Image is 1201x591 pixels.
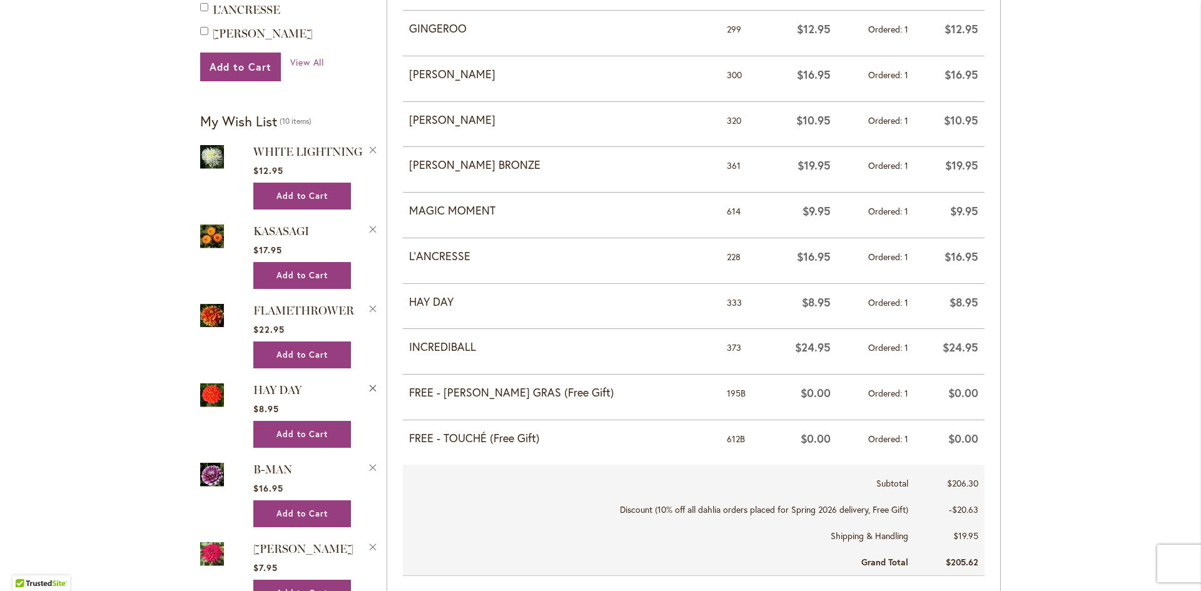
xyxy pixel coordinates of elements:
a: HAY DAY [253,383,302,397]
span: $12.95 [253,164,283,176]
td: 373 [721,329,766,375]
span: Ordered [868,159,905,171]
span: $9.95 [803,203,831,218]
span: $19.95 [798,158,831,173]
strong: HAY DAY [409,294,714,310]
span: Add to Cart [210,60,271,73]
span: $24.95 [795,340,831,355]
button: Add to Cart [253,500,351,527]
span: $16.95 [253,482,283,494]
th: Shipping & Handling [403,523,914,549]
img: KASASAGI [200,222,224,250]
a: WHITE LIGHTNING [253,145,362,159]
button: Add to Cart [253,341,351,368]
strong: MAGIC MOMENT [409,203,714,219]
a: L'ANCRESSE [213,3,280,17]
img: HAY DAY [200,381,224,409]
span: $17.95 [253,244,282,256]
button: Add to Cart [200,53,281,81]
span: $0.00 [801,385,831,400]
img: B-MAN [200,460,224,488]
a: FLAMETHROWER [253,304,354,318]
span: $16.95 [945,249,978,264]
span: $0.00 [801,431,831,446]
span: $8.95 [950,295,978,310]
span: Ordered [868,205,905,217]
a: WHITE LIGHTNING [200,143,224,173]
td: 333 [721,283,766,329]
span: $19.95 [945,158,978,173]
span: Ordered [868,251,905,263]
span: 1 [905,296,908,308]
strong: [PERSON_NAME] BRONZE [409,157,714,173]
span: 1 [905,205,908,217]
th: Discount (10% off all dahlia orders placed for Spring 2026 delivery, Free Gift) [403,497,914,523]
a: B-MAN [253,463,292,477]
a: View All [290,56,325,69]
span: 1 [905,387,908,399]
span: Ordered [868,387,905,399]
a: [PERSON_NAME] [253,542,353,556]
span: $10.95 [944,113,978,128]
span: Add to Cart [276,429,328,440]
a: MATILDA HUSTON [200,540,224,570]
img: MATILDA HUSTON [200,540,224,568]
span: $22.95 [253,323,285,335]
span: 1 [905,114,908,126]
span: 1 [905,341,908,353]
span: $9.95 [950,203,978,218]
span: $10.95 [796,113,831,128]
td: 228 [721,238,766,283]
td: 612B [721,420,766,465]
td: 320 [721,101,766,147]
th: Subtotal [403,465,914,497]
span: $206.30 [947,477,978,489]
span: $16.95 [797,249,831,264]
strong: INCREDIBALL [409,339,714,355]
a: FLAMETHROWER [200,301,224,332]
span: 1 [905,251,908,263]
strong: FREE - TOUCHÉ (Free Gift) [409,430,714,447]
span: $8.95 [802,295,831,310]
span: $16.95 [945,67,978,82]
td: 195B [721,374,766,420]
span: Ordered [868,296,905,308]
button: Add to Cart [253,262,351,289]
img: WHITE LIGHTNING [200,143,224,171]
span: Ordered [868,433,905,445]
span: 10 items [280,116,312,126]
span: Ordered [868,69,905,81]
span: Add to Cart [276,191,328,201]
span: $16.95 [797,67,831,82]
strong: FREE - [PERSON_NAME] GRAS (Free Gift) [409,385,714,401]
span: 1 [905,69,908,81]
a: B-MAN [200,460,224,491]
a: KASASAGI [200,222,224,253]
strong: My Wish List [200,112,277,130]
span: View All [290,56,325,68]
a: [PERSON_NAME] [213,27,313,41]
a: HAY DAY [200,381,224,412]
span: $12.95 [797,21,831,36]
span: Ordered [868,341,905,353]
span: $8.95 [253,403,279,415]
td: 361 [721,147,766,193]
strong: [PERSON_NAME] [409,66,714,83]
span: 1 [905,23,908,35]
span: 1 [905,433,908,445]
iframe: Launch Accessibility Center [9,547,44,582]
span: $205.62 [946,556,978,568]
span: -$20.63 [949,503,978,515]
a: KASASAGI [253,225,309,238]
span: Ordered [868,23,905,35]
button: Add to Cart [253,421,351,448]
button: Add to Cart [253,183,351,210]
img: FLAMETHROWER [200,301,224,330]
td: 299 [721,11,766,56]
